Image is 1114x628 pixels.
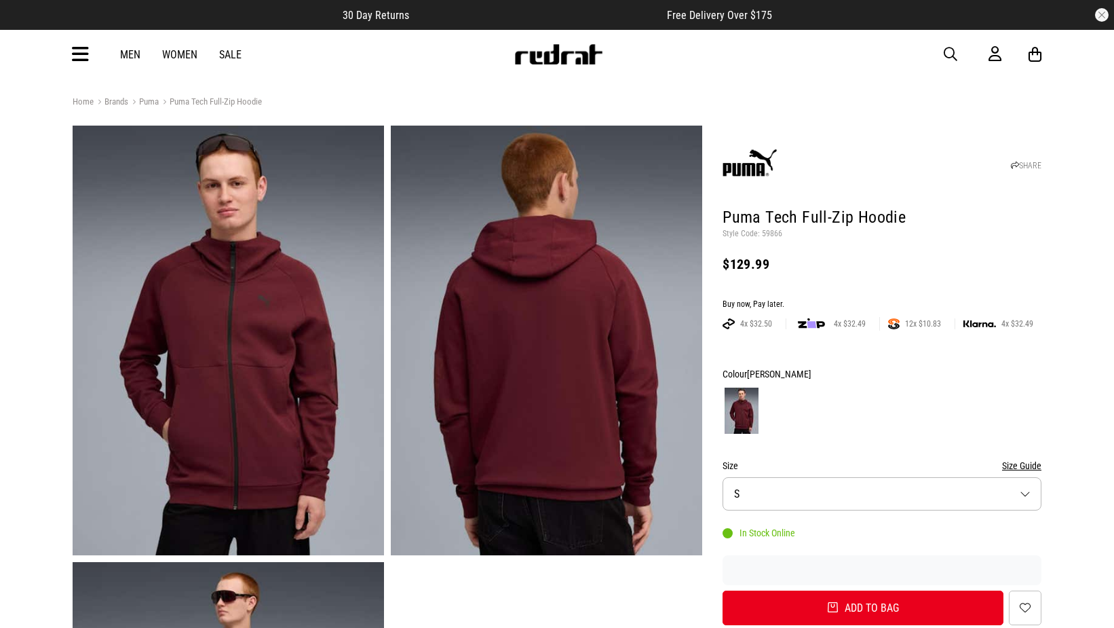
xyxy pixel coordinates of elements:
[343,9,409,22] span: 30 Day Returns
[723,137,777,191] img: Puma
[436,8,640,22] iframe: Customer reviews powered by Trustpilot
[963,320,996,328] img: KLARNA
[723,366,1041,382] div: Colour
[747,369,811,380] span: [PERSON_NAME]
[723,564,1041,577] iframe: Customer reviews powered by Trustpilot
[725,388,758,434] img: Ruby Shimmer
[1011,161,1041,170] a: SHARE
[798,317,825,331] img: zip
[128,96,159,109] a: Puma
[735,318,777,329] span: 4x $32.50
[900,318,946,329] span: 12x $10.83
[162,48,197,61] a: Women
[723,458,1041,474] div: Size
[219,48,242,61] a: Sale
[73,126,384,555] img: Puma Tech Full-zip Hoodie in Maroon
[723,477,1041,511] button: S
[734,487,740,500] span: S
[723,318,735,329] img: AFTERPAY
[723,256,1041,272] div: $129.99
[120,48,140,61] a: Men
[1002,458,1041,474] button: Size Guide
[723,229,1041,240] p: Style Code: 59866
[391,126,702,555] img: Puma Tech Full-zip Hoodie in Maroon
[723,207,1041,229] h1: Puma Tech Full-Zip Hoodie
[723,591,1003,625] button: Add to bag
[723,528,795,538] div: In Stock Online
[73,96,94,107] a: Home
[996,318,1039,329] span: 4x $32.49
[159,96,262,109] a: Puma Tech Full-Zip Hoodie
[888,318,900,329] img: SPLITPAY
[514,44,603,64] img: Redrat logo
[667,9,772,22] span: Free Delivery Over $175
[723,299,1041,310] div: Buy now, Pay later.
[828,318,871,329] span: 4x $32.49
[94,96,128,109] a: Brands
